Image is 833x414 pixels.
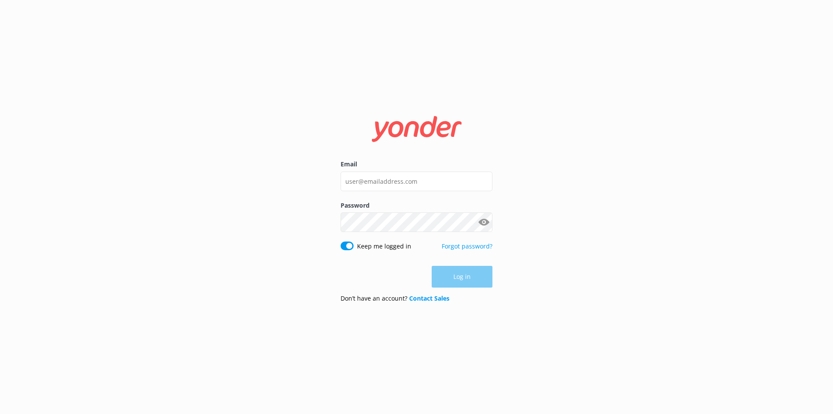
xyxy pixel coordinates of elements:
[341,294,449,303] p: Don’t have an account?
[341,172,492,191] input: user@emailaddress.com
[475,214,492,231] button: Show password
[442,242,492,250] a: Forgot password?
[357,242,411,251] label: Keep me logged in
[341,201,492,210] label: Password
[341,159,492,169] label: Email
[409,294,449,302] a: Contact Sales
